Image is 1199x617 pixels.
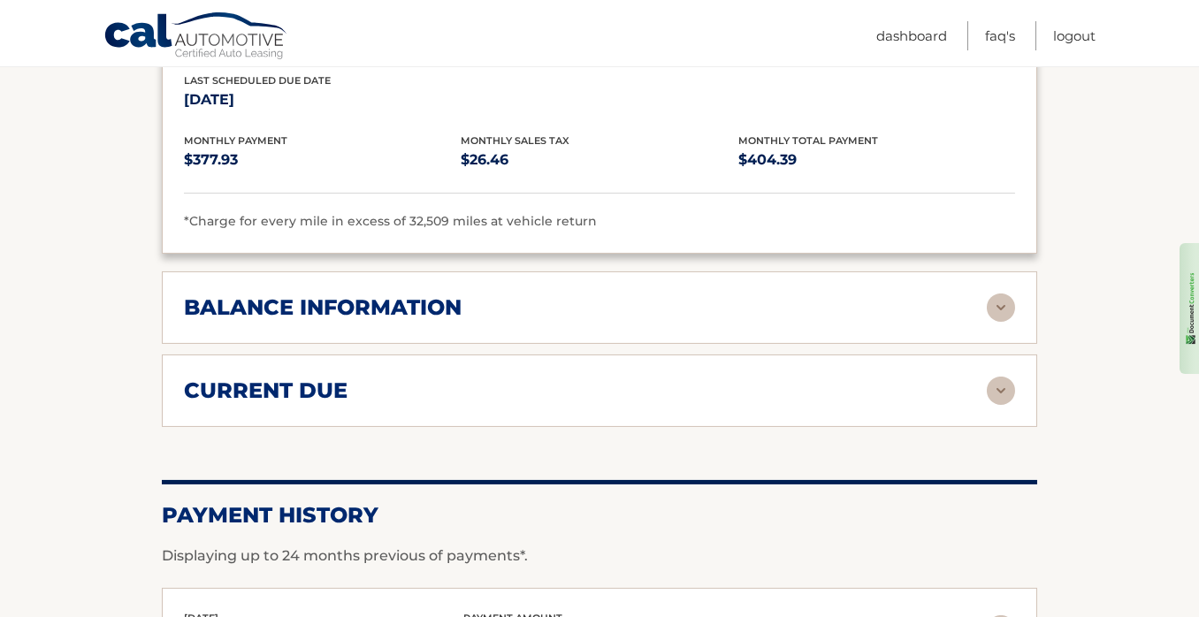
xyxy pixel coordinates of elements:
h2: Payment History [162,502,1037,529]
a: Cal Automotive [103,11,289,63]
img: accordion-rest.svg [987,377,1015,405]
p: $26.46 [461,148,737,172]
p: $377.93 [184,148,461,172]
span: Last Scheduled Due Date [184,74,331,87]
img: accordion-rest.svg [987,293,1015,322]
h2: balance information [184,294,462,321]
p: $404.39 [738,148,1015,172]
a: FAQ's [985,21,1015,50]
span: *Charge for every mile in excess of 32,509 miles at vehicle return [184,213,597,229]
a: Logout [1053,21,1096,50]
img: 1EdhxLVo1YiRZ3Z8BN9RqzlQoUKFChUqVNCHvwChSTTdtRxrrAAAAABJRU5ErkJggg== [1184,270,1197,347]
span: Monthly Total Payment [738,134,878,147]
span: Monthly Sales Tax [461,134,569,147]
h2: current due [184,377,347,404]
p: Displaying up to 24 months previous of payments*. [162,545,1037,567]
a: Dashboard [876,21,947,50]
p: [DATE] [184,88,461,112]
span: Monthly Payment [184,134,287,147]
